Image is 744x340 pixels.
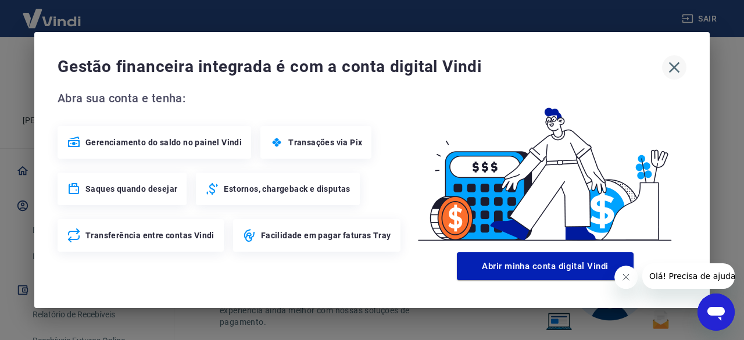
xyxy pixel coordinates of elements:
[614,266,638,289] iframe: Fechar mensagem
[85,137,242,148] span: Gerenciamento do saldo no painel Vindi
[85,183,177,195] span: Saques quando desejar
[457,252,634,280] button: Abrir minha conta digital Vindi
[224,183,350,195] span: Estornos, chargeback e disputas
[642,263,735,289] iframe: Mensagem da empresa
[697,294,735,331] iframe: Botão para abrir a janela de mensagens
[58,55,662,78] span: Gestão financeira integrada é com a conta digital Vindi
[288,137,362,148] span: Transações via Pix
[7,8,98,17] span: Olá! Precisa de ajuda?
[85,230,214,241] span: Transferência entre contas Vindi
[404,89,686,248] img: Good Billing
[261,230,391,241] span: Facilidade em pagar faturas Tray
[58,89,404,108] span: Abra sua conta e tenha:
